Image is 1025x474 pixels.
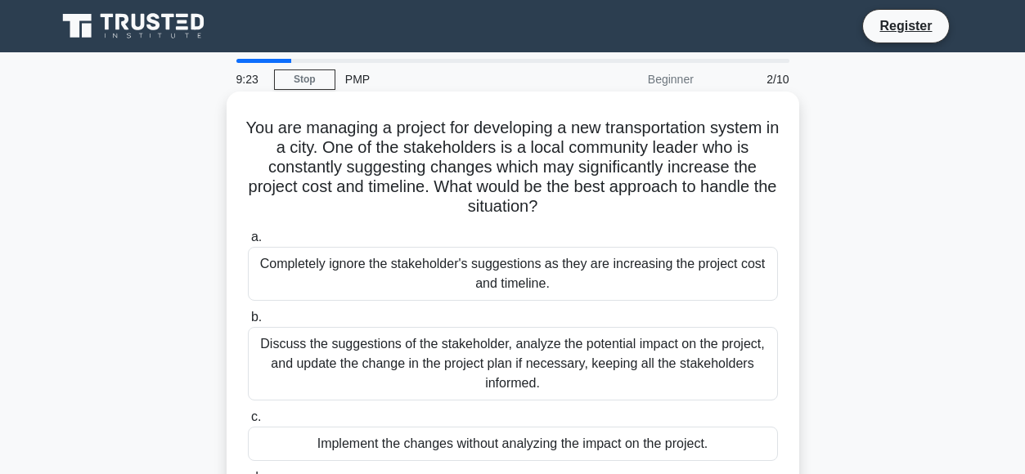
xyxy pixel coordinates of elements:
div: Completely ignore the stakeholder's suggestions as they are increasing the project cost and timel... [248,247,778,301]
div: PMP [335,63,560,96]
a: Stop [274,69,335,90]
h5: You are managing a project for developing a new transportation system in a city. One of the stake... [246,118,780,217]
div: Implement the changes without analyzing the impact on the project. [248,427,778,461]
span: c. [251,409,261,423]
div: 9:23 [227,63,274,96]
div: Discuss the suggestions of the stakeholder, analyze the potential impact on the project, and upda... [248,327,778,400]
span: a. [251,230,262,244]
a: Register [870,16,942,36]
span: b. [251,310,262,324]
div: 2/10 [704,63,799,96]
div: Beginner [560,63,704,96]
